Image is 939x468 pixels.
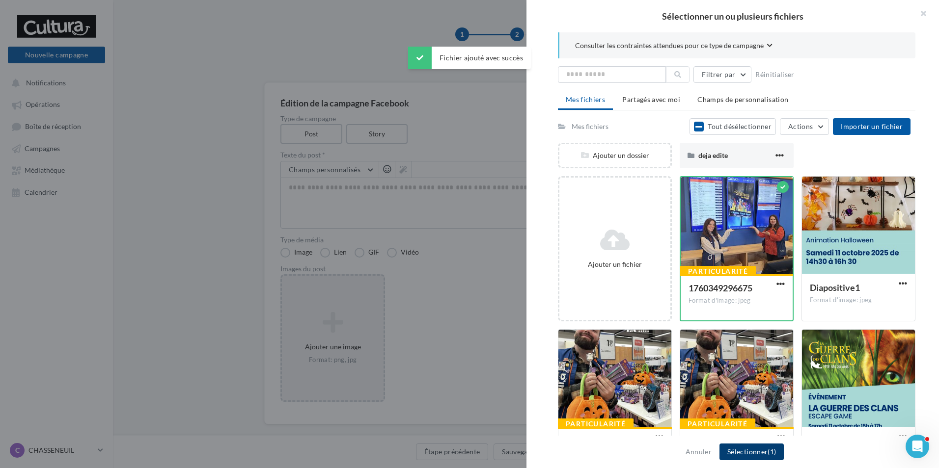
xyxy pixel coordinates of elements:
[566,95,605,104] span: Mes fichiers
[682,446,716,458] button: Annuler
[689,296,785,305] div: Format d'image: jpeg
[542,12,923,21] h2: Sélectionner un ou plusieurs fichiers
[622,95,680,104] span: Partagés avec moi
[680,266,756,277] div: Particularité
[810,435,874,446] span: 1759769178590
[566,435,636,446] span: 1759927166914 2
[689,283,752,293] span: 1760349296675
[810,282,860,293] span: Diapositive1
[408,47,531,69] div: Fichier ajouté avec succès
[558,418,634,429] div: Particularité
[780,118,829,135] button: Actions
[810,296,907,305] div: Format d'image: jpeg
[572,122,608,131] div: Mes fichiers
[575,40,773,52] button: Consulter les contraintes attendues pour ce type de campagne
[559,151,670,160] div: Ajouter un dossier
[680,418,755,429] div: Particularité
[575,41,764,51] span: Consulter les contraintes attendues pour ce type de campagne
[906,435,929,458] iframe: Intercom live chat
[697,95,788,104] span: Champs de personnalisation
[563,260,666,269] div: Ajouter un fichier
[788,122,813,130] span: Actions
[833,118,911,135] button: Importer un fichier
[841,122,903,130] span: Importer un fichier
[768,447,776,456] span: (1)
[698,151,728,159] span: deja edite
[751,69,799,80] button: Réinitialiser
[719,443,784,460] button: Sélectionner(1)
[690,118,776,135] button: Tout désélectionner
[693,66,751,83] button: Filtrer par
[688,435,752,446] span: 1759927166914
